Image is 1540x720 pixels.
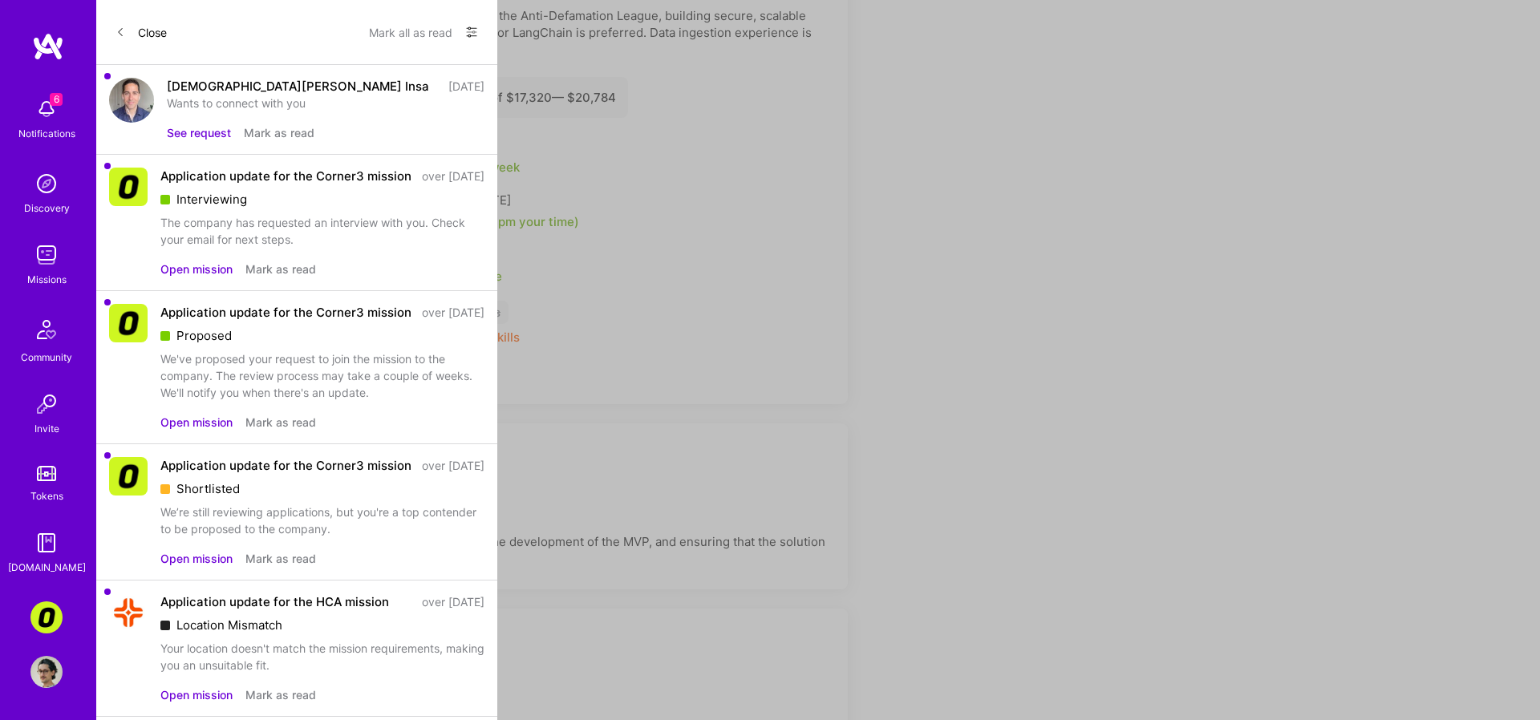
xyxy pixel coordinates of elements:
[26,601,67,633] a: Corner3: Building an AI User Researcher
[245,261,316,277] button: Mark as read
[109,78,154,123] img: user avatar
[422,457,484,474] div: over [DATE]
[160,304,411,321] div: Application update for the Corner3 mission
[27,271,67,288] div: Missions
[160,480,484,497] div: Shortlisted
[245,550,316,567] button: Mark as read
[167,78,429,95] div: [DEMOGRAPHIC_DATA][PERSON_NAME] Insa
[37,466,56,481] img: tokens
[422,593,484,610] div: over [DATE]
[422,168,484,184] div: over [DATE]
[109,304,148,342] img: Company Logo
[30,527,63,559] img: guide book
[160,640,484,673] div: Your location doesn't match the mission requirements, making you an unsuitable fit.
[245,686,316,703] button: Mark as read
[30,601,63,633] img: Corner3: Building an AI User Researcher
[30,239,63,271] img: teamwork
[160,457,411,474] div: Application update for the Corner3 mission
[26,656,67,688] a: User Avatar
[21,349,72,366] div: Community
[160,617,484,633] div: Location Mismatch
[30,656,63,688] img: User Avatar
[160,168,411,184] div: Application update for the Corner3 mission
[115,19,167,45] button: Close
[160,214,484,248] div: The company has requested an interview with you. Check your email for next steps.
[32,32,64,61] img: logo
[24,200,70,216] div: Discovery
[160,327,484,344] div: Proposed
[27,310,66,349] img: Community
[8,559,86,576] div: [DOMAIN_NAME]
[160,191,484,208] div: Interviewing
[167,124,231,141] button: See request
[244,124,314,141] button: Mark as read
[422,304,484,321] div: over [DATE]
[160,550,233,567] button: Open mission
[160,261,233,277] button: Open mission
[34,420,59,437] div: Invite
[160,504,484,537] div: We’re still reviewing applications, but you're a top contender to be proposed to the company.
[160,593,389,610] div: Application update for the HCA mission
[448,78,484,95] div: [DATE]
[245,414,316,431] button: Mark as read
[160,686,233,703] button: Open mission
[160,350,484,401] div: We've proposed your request to join the mission to the company. The review process may take a cou...
[30,168,63,200] img: discovery
[369,19,452,45] button: Mark all as read
[109,593,148,632] img: Company Logo
[30,487,63,504] div: Tokens
[30,388,63,420] img: Invite
[109,457,148,496] img: Company Logo
[109,168,148,206] img: Company Logo
[160,414,233,431] button: Open mission
[167,95,484,111] div: Wants to connect with you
